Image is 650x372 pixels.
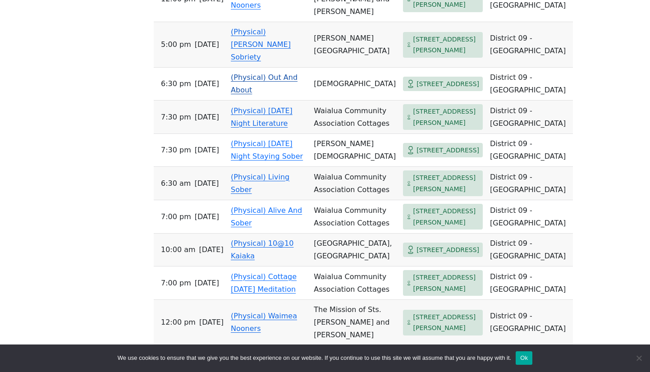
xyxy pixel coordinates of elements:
td: Waialua Community Association Cottages [310,200,399,234]
a: (Physical) [DATE] Night Literature [231,106,293,128]
span: [DATE] [195,38,219,51]
span: 7:00 PM [161,277,191,289]
a: (Physical) 10@10 Kaiaka [231,239,293,260]
span: We use cookies to ensure that we give you the best experience on our website. If you continue to ... [118,354,511,363]
td: The Mission of Sts. [PERSON_NAME] and [PERSON_NAME] [310,300,399,345]
a: (Physical) Living Sober [231,173,289,194]
td: Waialua Community Association Cottages [310,167,399,200]
a: (Physical) Alive And Sober [231,206,302,227]
a: (Physical) Waimea Nooners [231,312,297,333]
span: [STREET_ADDRESS] [417,78,479,90]
span: [STREET_ADDRESS][PERSON_NAME] [413,312,479,334]
td: [GEOGRAPHIC_DATA], [GEOGRAPHIC_DATA] [310,234,399,266]
span: [DATE] [195,78,219,90]
td: [PERSON_NAME][DEMOGRAPHIC_DATA] [310,134,399,167]
span: [DATE] [195,111,219,124]
span: 6:30 PM [161,78,191,90]
a: (Physical) Cottage [DATE] Meditation [231,272,297,294]
td: Waialua Community Association Cottages [310,101,399,134]
a: (Physical) [DATE] Night Staying Sober [231,139,303,161]
td: District 09 - [GEOGRAPHIC_DATA] [486,266,573,300]
td: Waialua Community Association Cottages [310,266,399,300]
span: [DATE] [199,243,224,256]
td: District 09 - [GEOGRAPHIC_DATA] [486,167,573,200]
span: [DATE] [195,211,219,223]
span: [STREET_ADDRESS][PERSON_NAME] [413,272,479,294]
td: District 09 - [GEOGRAPHIC_DATA] [486,200,573,234]
span: 10:00 AM [161,243,196,256]
td: District 09 - [GEOGRAPHIC_DATA] [486,300,573,345]
span: [DATE] [195,144,219,156]
span: [DATE] [199,316,224,329]
span: No [634,354,643,363]
td: District 09 - [GEOGRAPHIC_DATA] [486,234,573,266]
span: 6:30 AM [161,177,191,190]
span: 7:30 PM [161,144,191,156]
span: [STREET_ADDRESS] [417,145,479,156]
td: District 09 - [GEOGRAPHIC_DATA] [486,22,573,68]
span: 5:00 PM [161,38,191,51]
span: [DATE] [195,277,219,289]
span: [DATE] [194,177,219,190]
a: (Physical) [PERSON_NAME] Sobriety [231,28,291,61]
td: [DEMOGRAPHIC_DATA] [310,68,399,101]
a: (Physical) Out And About [231,73,298,94]
td: [PERSON_NAME][GEOGRAPHIC_DATA] [310,22,399,68]
td: District 09 - [GEOGRAPHIC_DATA] [486,101,573,134]
td: District 09 - [GEOGRAPHIC_DATA] [486,134,573,167]
span: [STREET_ADDRESS] [417,244,479,256]
span: [STREET_ADDRESS][PERSON_NAME] [413,34,479,56]
span: 7:00 PM [161,211,191,223]
span: [STREET_ADDRESS][PERSON_NAME] [413,206,479,228]
span: [STREET_ADDRESS][PERSON_NAME] [413,172,479,194]
td: District 09 - [GEOGRAPHIC_DATA] [486,68,573,101]
span: 12:00 PM [161,316,196,329]
span: 7:30 PM [161,111,191,124]
button: Ok [516,351,532,365]
span: [STREET_ADDRESS][PERSON_NAME] [413,106,479,128]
